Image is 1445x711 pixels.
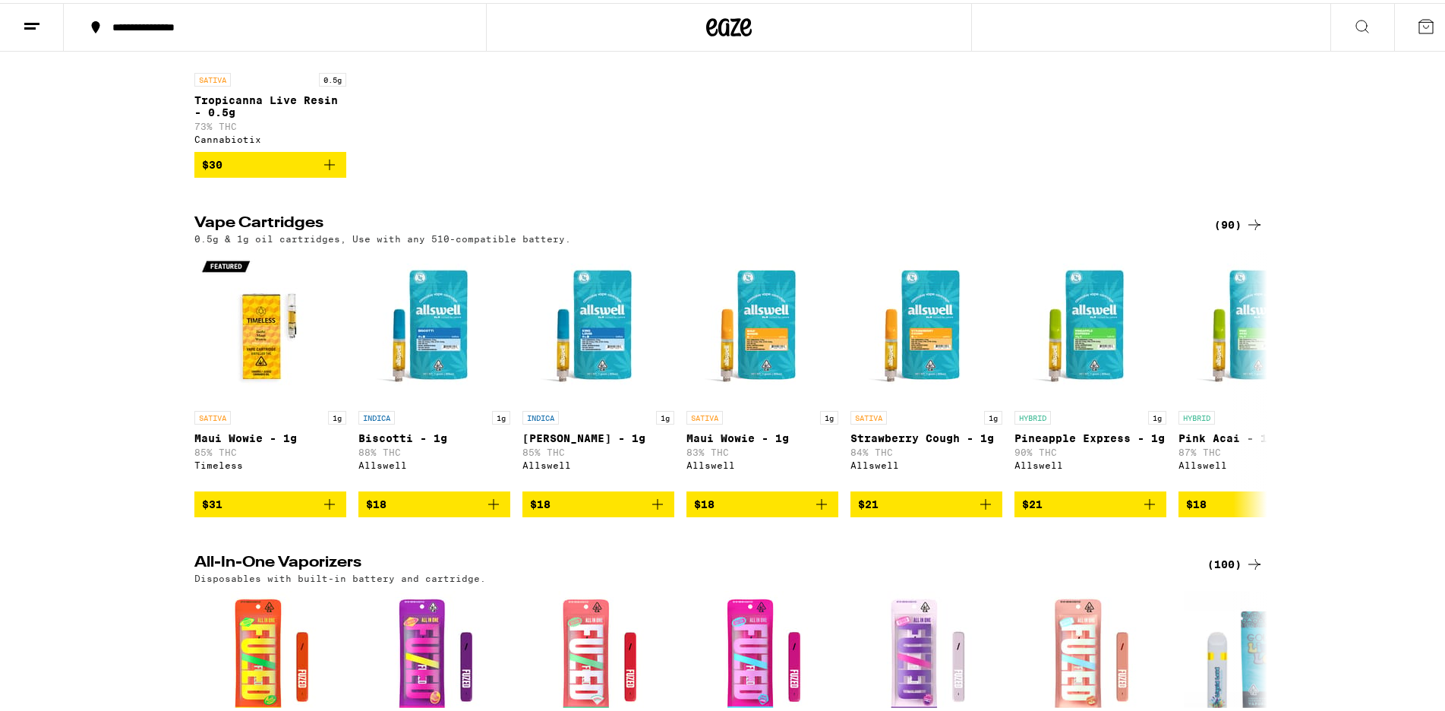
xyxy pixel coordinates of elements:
[1178,457,1330,467] div: Allswell
[522,457,674,467] div: Allswell
[194,552,1189,570] h2: All-In-One Vaporizers
[194,131,346,141] div: Cannabiotix
[522,429,674,441] p: [PERSON_NAME] - 1g
[522,248,674,488] a: Open page for King Louis XIII - 1g from Allswell
[522,408,559,422] p: INDICA
[694,495,715,507] span: $18
[194,570,486,580] p: Disposables with built-in battery and cartridge.
[1014,408,1051,422] p: HYBRID
[1178,248,1330,400] img: Allswell - Pink Acai - 1g
[1014,457,1166,467] div: Allswell
[1178,429,1330,441] p: Pink Acai - 1g
[358,457,510,467] div: Allswell
[194,70,231,84] p: SATIVA
[194,444,346,454] p: 85% THC
[202,156,222,168] span: $30
[686,444,838,454] p: 83% THC
[1178,408,1215,422] p: HYBRID
[522,488,674,514] button: Add to bag
[366,495,386,507] span: $18
[522,248,674,400] img: Allswell - King Louis XIII - 1g
[656,408,674,422] p: 1g
[194,213,1189,231] h2: Vape Cartridges
[194,149,346,175] button: Add to bag
[194,91,346,115] p: Tropicanna Live Resin - 0.5g
[319,70,346,84] p: 0.5g
[984,408,1002,422] p: 1g
[850,488,1002,514] button: Add to bag
[194,429,346,441] p: Maui Wowie - 1g
[820,408,838,422] p: 1g
[194,248,346,488] a: Open page for Maui Wowie - 1g from Timeless
[522,444,674,454] p: 85% THC
[850,408,887,422] p: SATIVA
[686,248,838,400] img: Allswell - Maui Wowie - 1g
[358,444,510,454] p: 88% THC
[1207,552,1264,570] a: (100)
[1178,444,1330,454] p: 87% THC
[194,457,346,467] div: Timeless
[1014,444,1166,454] p: 90% THC
[194,118,346,128] p: 73% THC
[1186,495,1207,507] span: $18
[850,457,1002,467] div: Allswell
[686,457,838,467] div: Allswell
[1214,213,1264,231] a: (90)
[850,444,1002,454] p: 84% THC
[194,488,346,514] button: Add to bag
[1014,248,1166,488] a: Open page for Pineapple Express - 1g from Allswell
[686,488,838,514] button: Add to bag
[1178,248,1330,488] a: Open page for Pink Acai - 1g from Allswell
[850,429,1002,441] p: Strawberry Cough - 1g
[1014,488,1166,514] button: Add to bag
[9,11,109,23] span: Hi. Need any help?
[358,429,510,441] p: Biscotti - 1g
[358,488,510,514] button: Add to bag
[358,248,510,400] img: Allswell - Biscotti - 1g
[850,248,1002,488] a: Open page for Strawberry Cough - 1g from Allswell
[858,495,879,507] span: $21
[686,408,723,422] p: SATIVA
[194,248,346,400] img: Timeless - Maui Wowie - 1g
[1014,248,1166,400] img: Allswell - Pineapple Express - 1g
[492,408,510,422] p: 1g
[1022,495,1043,507] span: $21
[358,248,510,488] a: Open page for Biscotti - 1g from Allswell
[328,408,346,422] p: 1g
[1178,488,1330,514] button: Add to bag
[358,408,395,422] p: INDICA
[1014,429,1166,441] p: Pineapple Express - 1g
[530,495,551,507] span: $18
[194,231,571,241] p: 0.5g & 1g oil cartridges, Use with any 510-compatible battery.
[194,408,231,422] p: SATIVA
[686,248,838,488] a: Open page for Maui Wowie - 1g from Allswell
[202,495,222,507] span: $31
[1148,408,1166,422] p: 1g
[686,429,838,441] p: Maui Wowie - 1g
[850,248,1002,400] img: Allswell - Strawberry Cough - 1g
